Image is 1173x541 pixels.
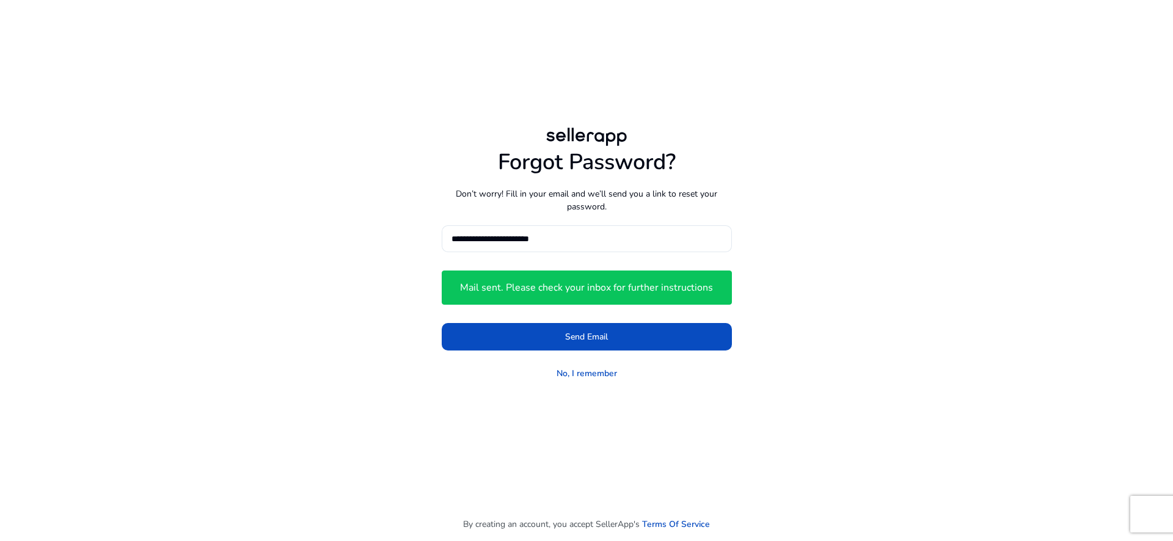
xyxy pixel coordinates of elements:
[442,323,732,350] button: Send Email
[642,518,710,531] a: Terms Of Service
[442,187,732,213] p: Don’t worry! Fill in your email and we’ll send you a link to reset your password.
[557,367,617,380] a: No, I remember
[442,149,732,175] h1: Forgot Password?
[565,330,608,343] span: Send Email
[460,282,713,294] h4: Mail sent. Please check your inbox for further instructions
